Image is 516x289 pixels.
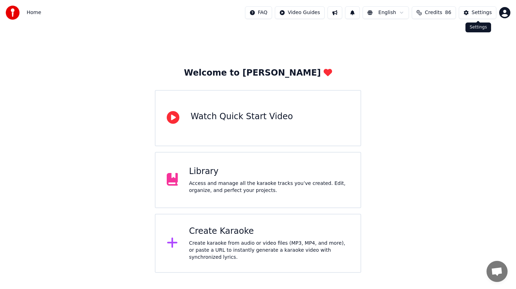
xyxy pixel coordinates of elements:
button: Video Guides [275,6,325,19]
img: youka [6,6,20,20]
div: Welcome to [PERSON_NAME] [184,68,332,79]
div: Open chat [487,261,508,282]
div: Settings [465,23,491,32]
div: Access and manage all the karaoke tracks you’ve created. Edit, organize, and perfect your projects. [189,180,350,194]
button: Settings [459,6,496,19]
span: Credits [425,9,442,16]
span: Home [27,9,41,16]
button: FAQ [245,6,272,19]
div: Library [189,166,350,177]
nav: breadcrumb [27,9,41,16]
div: Settings [472,9,492,16]
button: Credits86 [412,6,456,19]
div: Watch Quick Start Video [191,111,293,122]
div: Create karaoke from audio or video files (MP3, MP4, and more), or paste a URL to instantly genera... [189,240,350,261]
div: Create Karaoke [189,226,350,237]
span: 86 [445,9,451,16]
